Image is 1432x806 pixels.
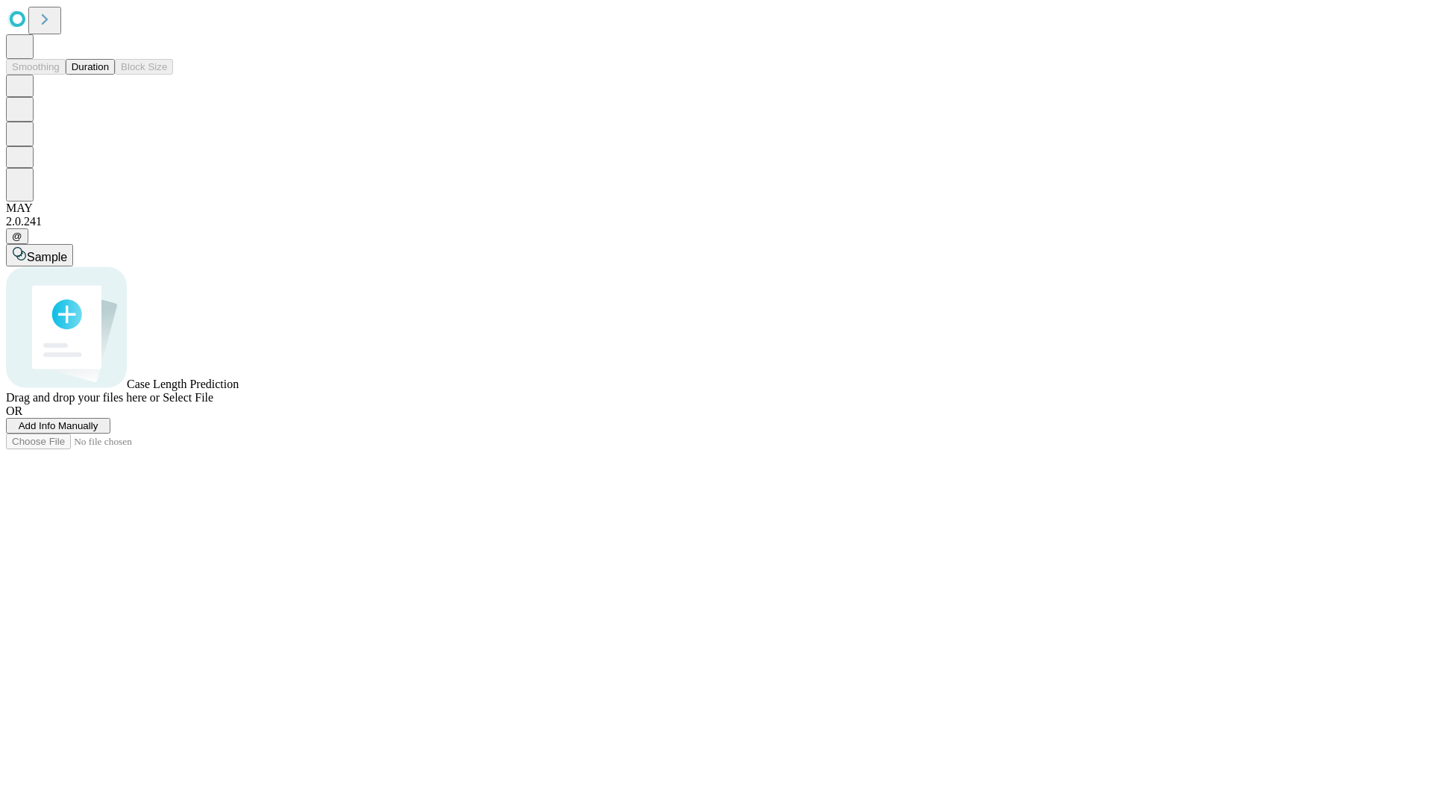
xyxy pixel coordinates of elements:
[27,251,67,263] span: Sample
[115,59,173,75] button: Block Size
[127,378,239,390] span: Case Length Prediction
[163,391,213,404] span: Select File
[6,228,28,244] button: @
[6,59,66,75] button: Smoothing
[12,231,22,242] span: @
[6,404,22,417] span: OR
[6,391,160,404] span: Drag and drop your files here or
[6,201,1426,215] div: MAY
[19,420,98,431] span: Add Info Manually
[66,59,115,75] button: Duration
[6,418,110,434] button: Add Info Manually
[6,244,73,266] button: Sample
[6,215,1426,228] div: 2.0.241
